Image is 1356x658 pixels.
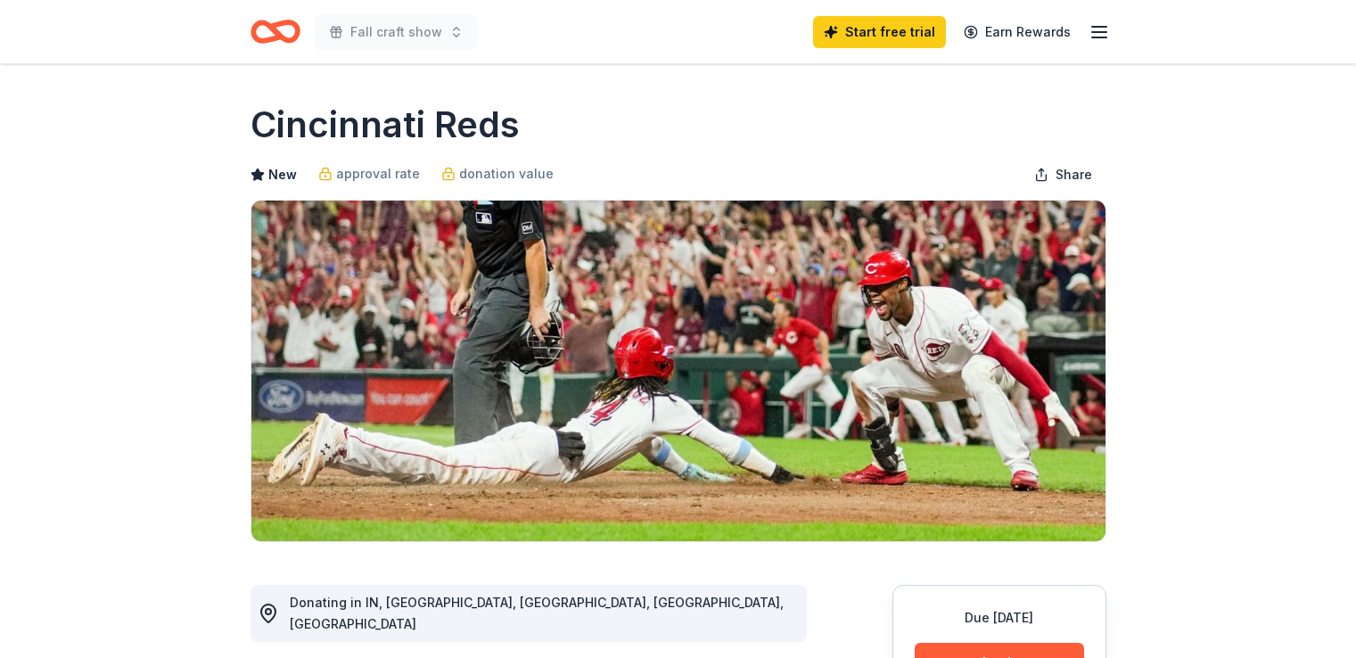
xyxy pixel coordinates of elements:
span: Fall craft show [350,21,442,43]
a: approval rate [318,163,420,185]
a: Earn Rewards [953,16,1081,48]
span: approval rate [336,163,420,185]
span: New [268,164,297,185]
a: Start free trial [813,16,946,48]
a: Home [251,11,300,53]
span: Share [1056,164,1092,185]
a: donation value [441,163,554,185]
div: Due [DATE] [915,607,1084,629]
h1: Cincinnati Reds [251,100,520,150]
span: Donating in IN, [GEOGRAPHIC_DATA], [GEOGRAPHIC_DATA], [GEOGRAPHIC_DATA], [GEOGRAPHIC_DATA] [290,595,784,631]
span: donation value [459,163,554,185]
img: Image for Cincinnati Reds [251,201,1105,541]
button: Share [1020,157,1106,193]
button: Fall craft show [315,14,478,50]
